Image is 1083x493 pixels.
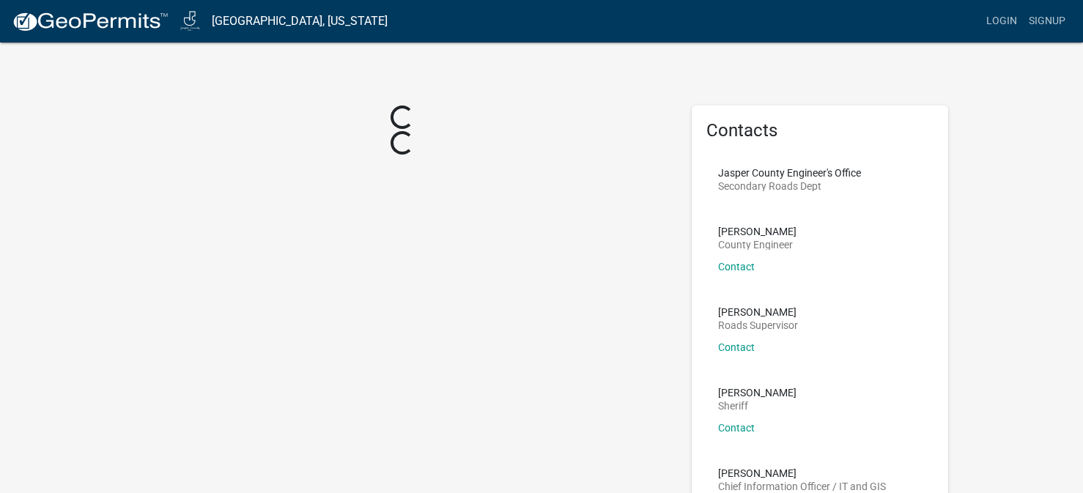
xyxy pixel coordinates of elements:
p: Sheriff [718,401,796,411]
p: Jasper County Engineer's Office [718,168,861,178]
a: Login [980,7,1023,35]
p: Roads Supervisor [718,320,798,330]
a: [GEOGRAPHIC_DATA], [US_STATE] [212,9,388,34]
p: [PERSON_NAME] [718,307,798,317]
p: [PERSON_NAME] [718,388,796,398]
a: Contact [718,341,755,353]
img: Jasper County, Iowa [180,11,200,31]
a: Signup [1023,7,1071,35]
p: Secondary Roads Dept [718,181,861,191]
p: Chief Information Officer / IT and GIS [718,481,886,492]
p: [PERSON_NAME] [718,226,796,237]
a: Contact [718,261,755,273]
p: [PERSON_NAME] [718,468,886,478]
h5: Contacts [706,120,934,141]
p: County Engineer [718,240,796,250]
a: Contact [718,422,755,434]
